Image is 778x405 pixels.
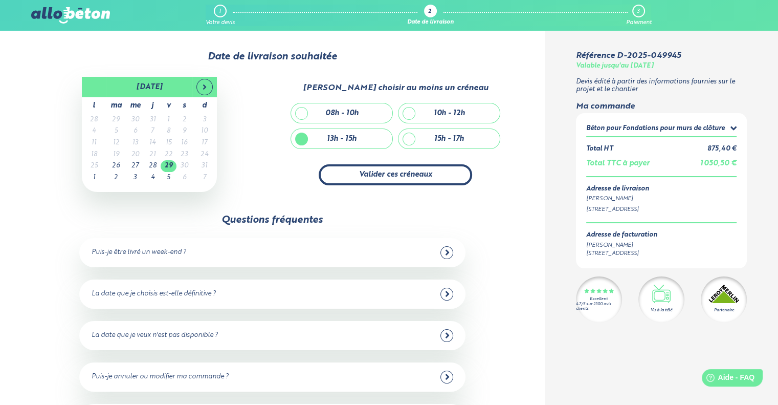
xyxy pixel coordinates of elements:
td: 25 [82,160,106,172]
div: 3 [637,8,639,15]
th: [DATE] [106,77,192,97]
td: 22 [161,149,176,161]
td: 17 [192,137,217,149]
div: Votre devis [206,19,235,26]
td: 27 [126,160,145,172]
div: Béton pour Fondations pour murs de clôture [586,125,725,133]
td: 31 [192,160,217,172]
div: Ma commande [576,102,747,111]
a: 3 Paiement [626,5,651,26]
div: Adresse de facturation [586,231,657,239]
td: 1 [82,172,106,184]
div: Paiement [626,19,651,26]
div: [PERSON_NAME] [586,241,657,250]
div: Date de livraison [407,19,454,26]
p: Devis édité à partir des informations fournies sur le projet et le chantier [576,78,747,93]
td: 30 [176,160,192,172]
th: v [161,97,176,114]
td: 3 [126,172,145,184]
td: 4 [145,172,161,184]
td: 23 [176,149,192,161]
td: 13 [126,137,145,149]
a: 2 Date de livraison [407,5,454,26]
div: Partenaire [714,307,734,313]
td: 20 [126,149,145,161]
td: 21 [145,149,161,161]
div: [PERSON_NAME] [586,195,737,203]
td: 2 [176,114,192,126]
th: l [82,97,106,114]
td: 3 [192,114,217,126]
td: 4 [82,125,106,137]
td: 7 [145,125,161,137]
summary: Béton pour Fondations pour murs de clôture [586,123,737,136]
div: La date que je choisis est-elle définitive ? [92,290,216,298]
div: 1 [219,8,221,15]
img: allobéton [31,7,110,24]
div: Date de livraison souhaitée [31,51,514,62]
div: Excellent [590,297,608,302]
a: 1 Votre devis [206,5,235,26]
div: Questions fréquentes [221,215,323,226]
div: Puis-je être livré un week-end ? [92,249,186,257]
td: 19 [106,149,126,161]
th: s [176,97,192,114]
div: 4.7/5 sur 2300 avis clients [576,302,622,311]
td: 9 [176,125,192,137]
div: Valable jusqu'au [DATE] [576,62,654,70]
div: Vu à la télé [651,307,672,313]
td: 14 [145,137,161,149]
td: 16 [176,137,192,149]
div: 10h - 12h [434,109,465,118]
td: 1 [161,114,176,126]
div: 15h - 17h [434,135,464,143]
td: 28 [145,160,161,172]
button: Valider ces créneaux [319,164,472,185]
div: 13h - 15h [327,135,357,143]
div: 2 [428,9,431,15]
td: 6 [176,172,192,184]
div: Adresse de livraison [586,185,737,193]
td: 31 [145,114,161,126]
td: 15 [161,137,176,149]
div: 875,40 € [707,145,737,153]
td: 5 [106,125,126,137]
td: 29 [106,114,126,126]
div: 08h - 10h [325,109,359,118]
td: 11 [82,137,106,149]
td: 26 [106,160,126,172]
th: ma [106,97,126,114]
div: [PERSON_NAME] choisir au moins un créneau [303,83,488,93]
td: 8 [161,125,176,137]
td: 28 [82,114,106,126]
iframe: Help widget launcher [687,365,767,394]
td: 2 [106,172,126,184]
td: 7 [192,172,217,184]
td: 10 [192,125,217,137]
div: [STREET_ADDRESS] [586,205,737,214]
td: 6 [126,125,145,137]
div: [STREET_ADDRESS] [586,249,657,258]
div: Puis-je annuler ou modifier ma commande ? [92,373,229,381]
td: 29 [161,160,176,172]
td: 24 [192,149,217,161]
div: Total TTC à payer [586,159,650,168]
td: 30 [126,114,145,126]
th: me [126,97,145,114]
th: j [145,97,161,114]
div: La date que je veux n'est pas disponible ? [92,332,218,339]
div: Total HT [586,145,613,153]
td: 18 [82,149,106,161]
td: 12 [106,137,126,149]
span: 1 050,50 € [700,160,737,167]
div: Référence D-2025-049945 [576,51,681,60]
th: d [192,97,217,114]
td: 5 [161,172,176,184]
